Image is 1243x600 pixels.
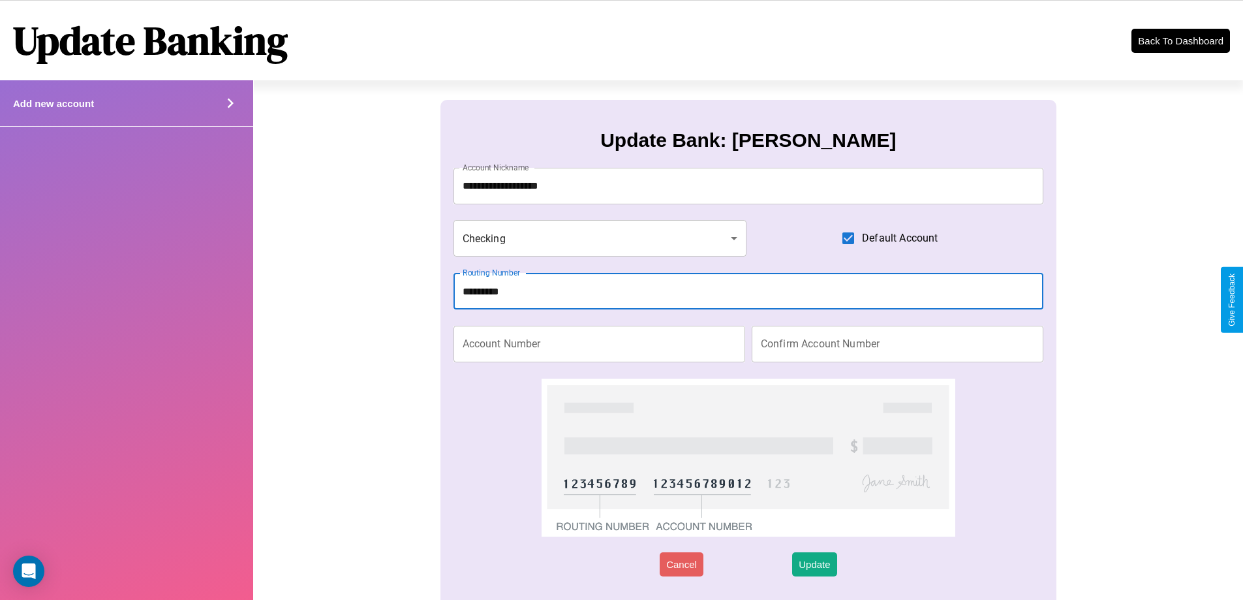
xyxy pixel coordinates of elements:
button: Update [792,552,836,576]
label: Routing Number [463,267,520,278]
h1: Update Banking [13,14,288,67]
h4: Add new account [13,98,94,109]
h3: Update Bank: [PERSON_NAME] [600,129,896,151]
div: Checking [453,220,747,257]
label: Account Nickname [463,162,529,173]
span: Default Account [862,230,938,246]
button: Back To Dashboard [1131,29,1230,53]
div: Open Intercom Messenger [13,556,44,587]
img: check [542,379,955,537]
div: Give Feedback [1227,274,1236,326]
button: Cancel [660,552,703,576]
